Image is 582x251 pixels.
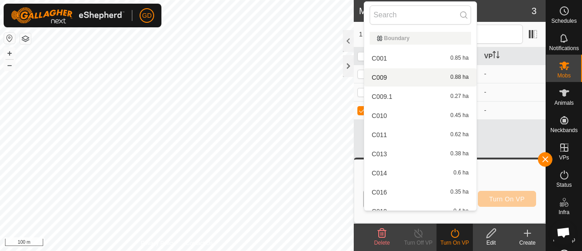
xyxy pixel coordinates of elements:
button: Map Layers [20,33,31,44]
li: C019 [364,202,477,220]
span: 0.4 ha [453,208,468,215]
span: C010 [372,113,387,119]
div: Create [509,239,546,247]
li: C009 [364,68,477,87]
button: + [4,48,15,59]
span: 0.85 ha [451,55,469,61]
button: Turn On VP [478,191,536,207]
th: VP [481,47,546,65]
span: Mobs [557,73,571,78]
span: 3 [532,4,537,18]
span: C013 [372,151,387,157]
span: Turn On VP [489,195,525,203]
a: Privacy Policy [141,239,175,247]
li: C013 [364,145,477,163]
span: Schedules [551,18,577,24]
span: 0.27 ha [451,93,469,100]
span: Notifications [549,46,579,51]
span: 0.88 ha [451,74,469,81]
span: Infra [558,210,569,215]
span: GD [142,11,152,20]
span: C011 [372,132,387,138]
li: C009.1 [364,87,477,106]
td: - [481,101,546,119]
h2: Mobs [359,5,532,16]
button: – [4,60,15,71]
li: C014 [364,164,477,182]
div: Boundary [377,36,464,41]
span: Delete [374,240,390,246]
span: C019 [372,208,387,215]
span: Neckbands [550,128,577,133]
td: - [481,65,546,83]
span: C009.1 [372,93,392,100]
div: Turn Off VP [400,239,436,247]
span: VPs [559,155,569,160]
span: 1 selected [359,30,413,39]
span: 0.45 ha [451,113,469,119]
div: Edit [473,239,509,247]
span: Status [556,182,572,188]
span: C001 [372,55,387,61]
div: Open chat [551,220,576,245]
li: C011 [364,126,477,144]
div: Turn On VP [436,239,473,247]
td: - [481,83,546,101]
img: Gallagher Logo [11,7,125,24]
p-sorticon: Activate to sort [492,52,500,60]
span: C009 [372,74,387,81]
input: Search [370,5,471,25]
span: 0.35 ha [451,189,469,195]
button: Reset Map [4,33,15,44]
span: C014 [372,170,387,176]
span: 0.38 ha [451,151,469,157]
span: 0.6 ha [453,170,468,176]
span: Heatmap [553,237,575,242]
li: C001 [364,49,477,67]
li: C016 [364,183,477,201]
span: C016 [372,189,387,195]
li: C010 [364,107,477,125]
a: Contact Us [186,239,212,247]
span: Animals [554,100,574,106]
span: 0.62 ha [451,132,469,138]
